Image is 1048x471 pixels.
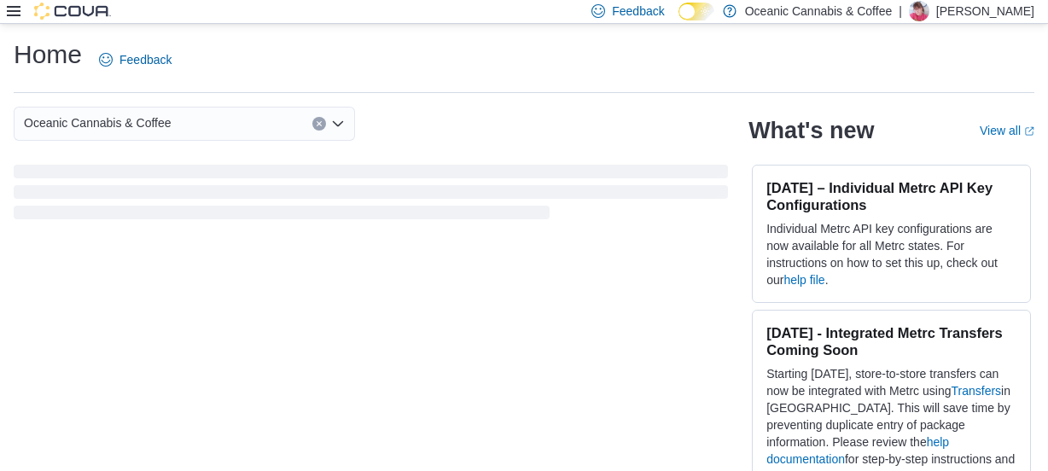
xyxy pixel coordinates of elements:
h3: [DATE] - Integrated Metrc Transfers Coming Soon [766,324,1016,358]
input: Dark Mode [678,3,714,20]
a: View allExternal link [980,124,1034,137]
p: [PERSON_NAME] [936,1,1034,21]
a: Transfers [951,384,1001,398]
span: Feedback [612,3,664,20]
h3: [DATE] – Individual Metrc API Key Configurations [766,179,1016,213]
img: Cova [34,3,111,20]
p: | [899,1,902,21]
h2: What's new [748,117,874,144]
button: Clear input [312,117,326,131]
span: Feedback [119,51,172,68]
span: Dark Mode [678,20,679,21]
a: Feedback [92,43,178,77]
span: Oceanic Cannabis & Coffee [24,113,172,133]
button: Open list of options [331,117,345,131]
span: Loading [14,168,728,223]
a: help documentation [766,435,949,466]
a: help file [783,273,824,287]
p: Oceanic Cannabis & Coffee [745,1,893,21]
div: Tina Vokey [909,1,929,21]
h1: Home [14,38,82,72]
svg: External link [1024,126,1034,137]
p: Individual Metrc API key configurations are now available for all Metrc states. For instructions ... [766,220,1016,288]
